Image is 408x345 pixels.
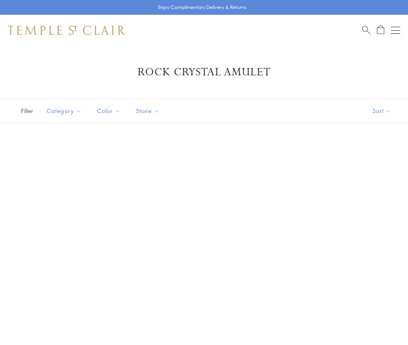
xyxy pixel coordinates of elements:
[8,26,125,35] img: Temple St. Clair
[362,25,370,35] a: Search
[43,106,87,116] span: Category
[391,26,400,35] button: Open navigation
[377,25,384,35] a: Open Shopping Bag
[355,99,408,123] button: Show sort by
[132,106,166,116] span: Stone
[91,102,126,120] button: Color
[41,102,87,120] button: Category
[158,3,246,11] p: Enjoy Complimentary Delivery & Returns
[19,65,389,79] h1: Rock Crystal Amulet
[130,102,166,120] button: Stone
[93,106,126,116] span: Color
